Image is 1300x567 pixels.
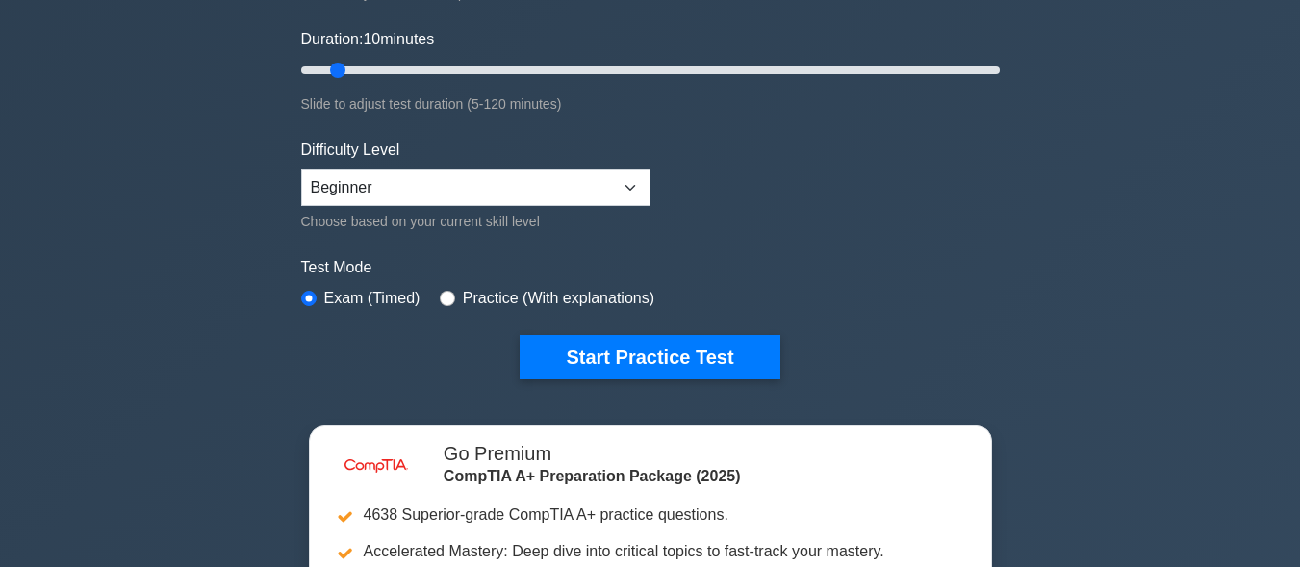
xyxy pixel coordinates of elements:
label: Test Mode [301,256,1000,279]
label: Duration: minutes [301,28,435,51]
label: Difficulty Level [301,139,400,162]
div: Slide to adjust test duration (5-120 minutes) [301,92,1000,116]
span: 10 [363,31,380,47]
button: Start Practice Test [520,335,779,379]
label: Practice (With explanations) [463,287,654,310]
div: Choose based on your current skill level [301,210,650,233]
label: Exam (Timed) [324,287,421,310]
